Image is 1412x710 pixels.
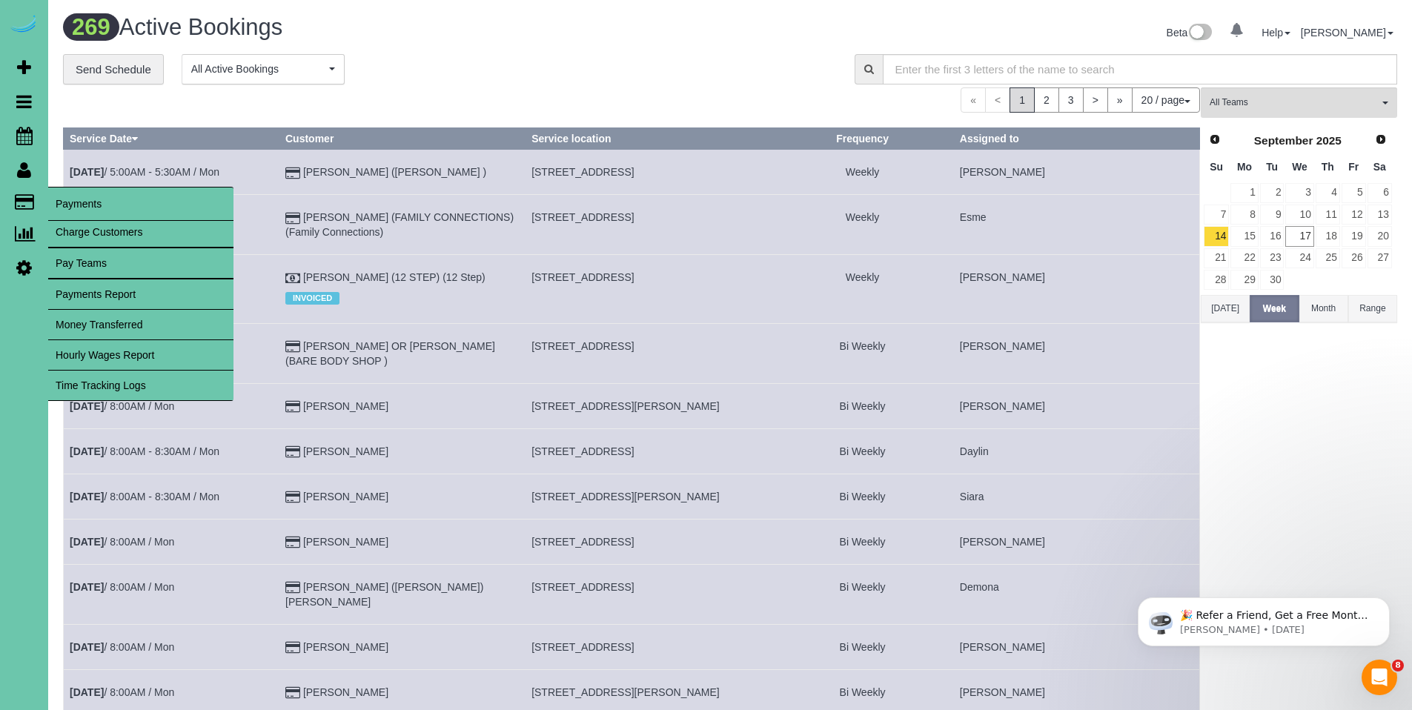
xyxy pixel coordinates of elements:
[526,474,772,519] td: Service location
[279,195,526,255] td: Customer
[279,128,526,150] th: Customer
[1368,248,1392,268] a: 27
[191,62,325,76] span: All Active Bookings
[531,340,634,352] span: [STREET_ADDRESS]
[1368,183,1392,203] a: 6
[279,383,526,428] td: Customer
[1392,660,1404,671] span: 8
[1342,226,1366,246] a: 19
[182,54,345,84] button: All Active Bookings
[285,492,300,502] i: Credit Card Payment
[279,519,526,564] td: Customer
[279,150,526,195] td: Customer
[883,54,1398,84] input: Enter the first 3 letters of the name to search
[285,402,300,412] i: Credit Card Payment
[303,491,388,502] a: [PERSON_NAME]
[772,150,954,195] td: Frequency
[1342,248,1366,268] a: 26
[772,624,954,669] td: Frequency
[48,279,233,309] a: Payments Report
[285,273,300,284] i: Check Payment
[1034,87,1059,113] a: 2
[63,15,719,40] h1: Active Bookings
[1201,295,1250,322] button: [DATE]
[1262,27,1290,39] a: Help
[48,187,233,221] span: Payments
[285,342,300,352] i: Credit Card Payment
[70,445,104,457] b: [DATE]
[63,13,119,41] span: 269
[961,87,1200,113] nav: Pagination navigation
[772,428,954,474] td: Frequency
[303,641,388,653] a: [PERSON_NAME]
[1373,161,1386,173] span: Saturday
[279,564,526,624] td: Customer
[70,641,174,653] a: [DATE]/ 8:00AM / Mon
[70,400,174,412] a: [DATE]/ 8:00AM / Mon
[1370,130,1391,150] a: Next
[531,271,634,283] span: [STREET_ADDRESS]
[1254,134,1313,147] span: September
[70,581,104,593] b: [DATE]
[48,371,233,400] a: Time Tracking Logs
[1210,96,1379,109] span: All Teams
[953,474,1199,519] td: Assigned to
[48,310,233,339] a: Money Transferred
[1230,205,1258,225] a: 8
[279,255,526,323] td: Customer
[285,581,483,608] a: [PERSON_NAME] ([PERSON_NAME]) [PERSON_NAME]
[953,195,1199,255] td: Assigned to
[64,519,279,564] td: Schedule date
[526,323,772,383] td: Service location
[285,583,300,593] i: Credit Card Payment
[1316,248,1340,268] a: 25
[953,383,1199,428] td: Assigned to
[285,537,300,548] i: Credit Card Payment
[1230,270,1258,290] a: 29
[1348,295,1397,322] button: Range
[70,445,219,457] a: [DATE]/ 8:00AM - 8:30AM / Mon
[953,564,1199,624] td: Assigned to
[70,166,219,178] a: [DATE]/ 5:00AM - 5:30AM / Mon
[531,581,634,593] span: [STREET_ADDRESS]
[1316,226,1340,246] a: 18
[1292,161,1307,173] span: Wednesday
[64,564,279,624] td: Schedule date
[303,166,486,178] a: [PERSON_NAME] ([PERSON_NAME] )
[961,87,986,113] span: «
[48,248,233,278] a: Pay Teams
[303,445,388,457] a: [PERSON_NAME]
[9,15,39,36] img: Automaid Logo
[303,686,388,698] a: [PERSON_NAME]
[1204,205,1229,225] a: 7
[1362,660,1397,695] iframe: Intercom live chat
[1285,226,1313,246] a: 17
[1010,87,1035,113] span: 1
[1375,133,1387,145] span: Next
[1230,183,1258,203] a: 1
[64,383,279,428] td: Schedule date
[70,536,174,548] a: [DATE]/ 8:00AM / Mon
[526,519,772,564] td: Service location
[772,383,954,428] td: Frequency
[772,255,954,323] td: Frequency
[285,340,495,367] a: [PERSON_NAME] OR [PERSON_NAME] (BARE BODY SHOP )
[953,255,1199,323] td: Assigned to
[531,445,634,457] span: [STREET_ADDRESS]
[1285,205,1313,225] a: 10
[70,641,104,653] b: [DATE]
[48,217,233,247] a: Charge Customers
[531,641,634,653] span: [STREET_ADDRESS]
[1266,161,1278,173] span: Tuesday
[772,519,954,564] td: Frequency
[1209,133,1221,145] span: Prev
[64,474,279,519] td: Schedule date
[1260,226,1285,246] a: 16
[953,624,1199,669] td: Assigned to
[531,686,720,698] span: [STREET_ADDRESS][PERSON_NAME]
[1342,205,1366,225] a: 12
[531,400,720,412] span: [STREET_ADDRESS][PERSON_NAME]
[1285,248,1313,268] a: 24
